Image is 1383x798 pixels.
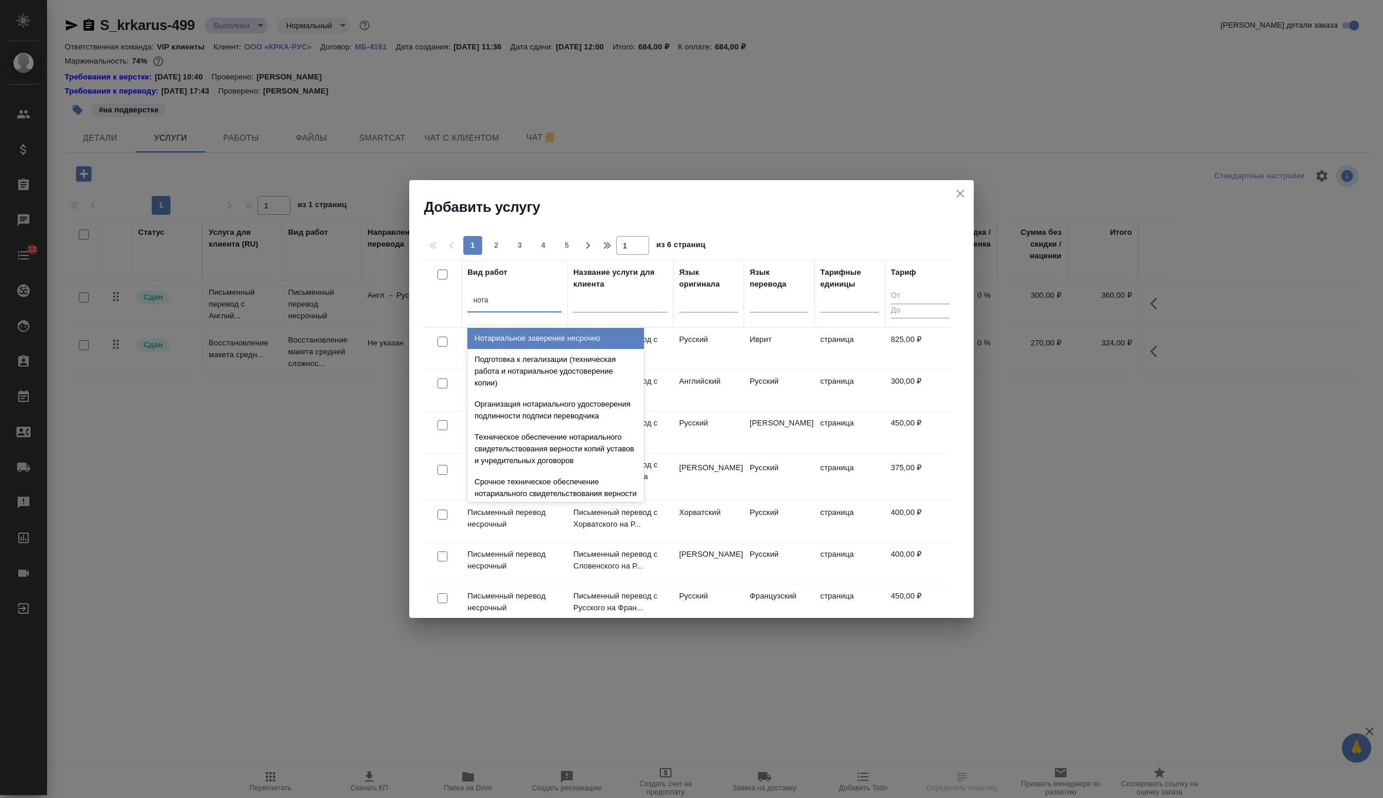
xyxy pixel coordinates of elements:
[744,328,814,369] td: Иврит
[467,394,644,427] div: Организация нотариального удостоверения подлинности подписи переводчика
[487,240,506,251] span: 2
[673,370,744,411] td: Английский
[679,267,738,290] div: Язык оригинала
[814,456,885,497] td: страница
[467,267,507,278] div: Вид работ
[814,411,885,453] td: страница
[885,543,956,584] td: 400,00 ₽
[750,267,809,290] div: Язык перевода
[673,328,744,369] td: Русский
[814,501,885,542] td: страница
[467,471,644,516] div: Срочное техническое обеспечение нотариального свидетельствования верности копий документов
[487,236,506,255] button: 2
[573,590,667,614] p: Письменный перевод с Русского на Фран...
[891,267,916,278] div: Тариф
[510,240,529,251] span: 3
[557,240,576,251] span: 5
[885,456,956,497] td: 375,00 ₽
[744,370,814,411] td: Русский
[744,501,814,542] td: Русский
[573,267,667,290] div: Название услуги для клиента
[673,584,744,626] td: Русский
[885,370,956,411] td: 300,00 ₽
[885,584,956,626] td: 450,00 ₽
[951,185,969,202] button: close
[573,548,667,572] p: Письменный перевод с Словенского на Р...
[557,236,576,255] button: 5
[424,198,974,217] h2: Добавить услугу
[820,267,879,290] div: Тарифные единицы
[814,543,885,584] td: страница
[891,289,950,304] input: От
[814,370,885,411] td: страница
[467,328,644,349] div: Нотариальное заверение несрочно
[744,411,814,453] td: [PERSON_NAME]
[814,328,885,369] td: страница
[673,411,744,453] td: Русский
[814,584,885,626] td: страница
[673,501,744,542] td: Хорватский
[467,507,562,530] p: Письменный перевод несрочный
[673,543,744,584] td: [PERSON_NAME]
[885,501,956,542] td: 400,00 ₽
[885,411,956,453] td: 450,00 ₽
[673,456,744,497] td: [PERSON_NAME]
[510,236,529,255] button: 3
[744,456,814,497] td: Русский
[656,238,706,255] span: из 6 страниц
[891,304,950,318] input: До
[534,236,553,255] button: 4
[885,328,956,369] td: 825,00 ₽
[467,590,562,614] p: Письменный перевод несрочный
[573,507,667,530] p: Письменный перевод с Хорватского на Р...
[467,427,644,471] div: Техническое обеспечение нотариального свидетельствования верности копий уставов и учредительных д...
[744,543,814,584] td: Русский
[467,349,644,394] div: Подготовка к легализации (техническая работа и нотариальное удостоверение копии)
[744,584,814,626] td: Французский
[534,240,553,251] span: 4
[467,548,562,572] p: Письменный перевод несрочный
